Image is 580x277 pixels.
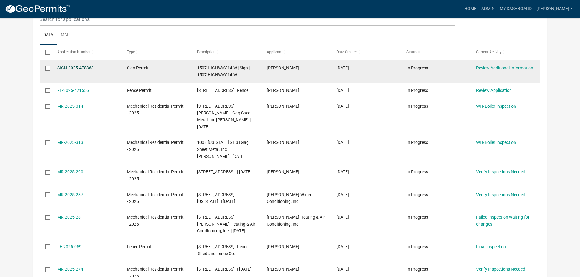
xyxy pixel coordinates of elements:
[267,88,299,93] span: sharon sackett
[476,88,512,93] a: Review Application
[462,3,479,15] a: Home
[406,267,428,272] span: In Progress
[534,3,575,15] a: [PERSON_NAME]
[406,65,428,70] span: In Progress
[406,192,428,197] span: In Progress
[476,140,516,145] a: WH/Boiler Inspection
[40,13,455,26] input: Search for applications
[57,140,83,145] a: MR-2025-313
[406,140,428,145] span: In Progress
[127,192,184,204] span: Mechanical Residential Permit - 2025
[476,104,516,109] a: WH/Boiler Inspection
[261,45,331,59] datatable-header-cell: Applicant
[267,244,299,249] span: Kelsie Simon
[336,65,349,70] span: 09/15/2025
[267,104,299,109] span: Eric Swenson
[197,244,250,256] span: 605 GERMAN ST N | Fence | Shed and Fence Co.
[479,3,497,15] a: Admin
[57,26,73,45] a: Map
[267,65,299,70] span: Jennifer Kittleson
[127,215,184,227] span: Mechanical Residential Permit - 2025
[40,26,57,45] a: Data
[406,244,428,249] span: In Progress
[267,169,299,174] span: Christy
[57,192,83,197] a: MR-2025-287
[197,169,251,174] span: 1018 6TH ST N | | 08/13/2025
[267,50,283,54] span: Applicant
[267,215,325,227] span: Ahrens Heating & Air Conditioning, Inc.
[127,244,152,249] span: Fence Permit
[331,45,400,59] datatable-header-cell: Date Created
[406,88,428,93] span: In Progress
[127,50,135,54] span: Type
[476,65,533,70] a: Review Additional Information
[267,267,299,272] span: Larry Neville
[476,267,525,272] a: Verify Inspections Needed
[197,267,251,272] span: 721 VALLEY ST S | | 07/14/2025
[267,192,311,204] span: Johanneck Water Conditioning, Inc.
[51,45,121,59] datatable-header-cell: Application Number
[476,244,506,249] a: Final Inspection
[476,50,501,54] span: Current Activity
[57,104,83,109] a: MR-2025-314
[127,169,184,181] span: Mechanical Residential Permit - 2025
[336,267,349,272] span: 07/09/2025
[127,88,152,93] span: Fence Permit
[336,104,349,109] span: 08/26/2025
[197,192,235,204] span: 413 WASHINGTON ST S | | 07/28/2025
[57,267,83,272] a: MR-2025-274
[57,50,90,54] span: Application Number
[40,45,51,59] datatable-header-cell: Select
[401,45,470,59] datatable-header-cell: Status
[406,104,428,109] span: In Progress
[57,215,83,220] a: MR-2025-281
[406,50,417,54] span: Status
[197,140,249,159] span: 1008 MINNESOTA ST S | Gag Sheet Metal, Inc Eric Swenson | 08/25/2025
[197,65,250,77] span: 1507 HIGHWAY 14 W | Sign | 1507 HIGHWAY 14 W
[336,244,349,249] span: 07/17/2025
[197,104,252,129] span: 901 PAYNE ST N | Gag Sheet Metal, Inc Eric Swenson | 08/22/2025
[470,45,540,59] datatable-header-cell: Current Activity
[121,45,191,59] datatable-header-cell: Type
[197,88,250,93] span: 411 4TH ST S | Fence |
[336,192,349,197] span: 07/28/2025
[197,50,216,54] span: Description
[197,215,255,234] span: 1009 FRONT ST S | Ahrens Heating & Air Conditioning, Inc. | 07/22/2025
[57,169,83,174] a: MR-2025-290
[336,140,349,145] span: 08/25/2025
[497,3,534,15] a: My Dashboard
[191,45,261,59] datatable-header-cell: Description
[57,65,94,70] a: SIGN-2025-478363
[57,88,89,93] a: FE-2025-471556
[336,50,358,54] span: Date Created
[57,244,82,249] a: FE-2025-059
[406,215,428,220] span: In Progress
[127,65,149,70] span: Sign Permit
[336,169,349,174] span: 07/28/2025
[336,215,349,220] span: 07/21/2025
[406,169,428,174] span: In Progress
[476,169,525,174] a: Verify Inspections Needed
[127,140,184,152] span: Mechanical Residential Permit - 2025
[127,104,184,116] span: Mechanical Residential Permit - 2025
[476,215,529,227] a: Failed Inspection waiting for changes
[336,88,349,93] span: 08/30/2025
[476,192,525,197] a: Verify Inspections Needed
[267,140,299,145] span: Eric Swenson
